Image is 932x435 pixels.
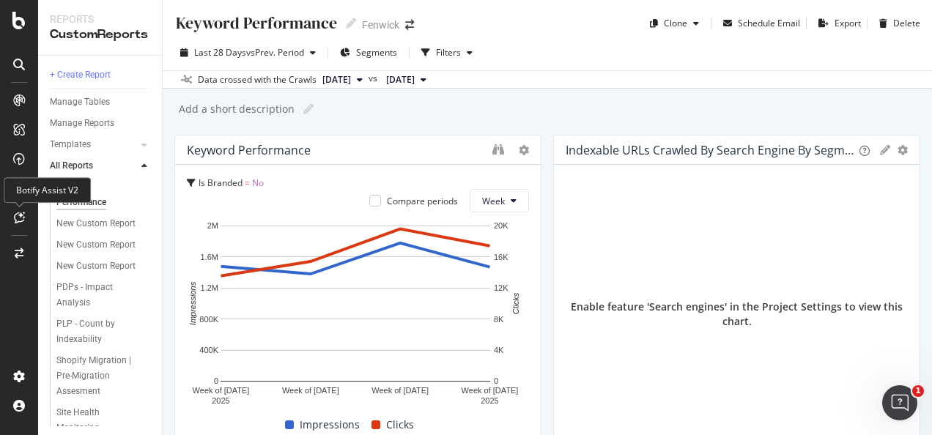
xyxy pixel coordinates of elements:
div: Botify Assist V2 [4,177,91,203]
div: Fenwick [362,18,399,32]
div: Keyword Performance [56,179,138,210]
div: Filters [436,46,461,59]
div: New Custom Report [56,237,136,253]
text: Clicks [511,292,520,314]
div: Keyword Performance [187,143,311,157]
text: Week of [DATE] [282,386,339,395]
div: CustomReports [50,26,150,43]
svg: A chart. [187,218,524,413]
div: New Custom Report [56,216,136,231]
text: 2025 [481,396,498,405]
span: Clicks [386,416,414,434]
button: Last 28 DaysvsPrev. Period [174,41,322,64]
div: PDPs - Impact Analysis [56,280,138,311]
div: Shopify Migration | Pre-Migration Assesment [56,353,144,399]
text: 1.2M [201,283,218,292]
a: New Custom Report [56,237,152,253]
div: Add a short description [177,102,295,116]
button: Delete [873,12,920,35]
a: PDPs - Impact Analysis [56,280,152,311]
iframe: Intercom live chat [882,385,917,420]
a: New Custom Report [56,259,152,274]
div: arrow-right-arrow-left [405,20,414,30]
button: [DATE] [380,71,432,89]
text: 16K [494,253,508,261]
span: = [245,176,250,189]
text: 8K [494,315,504,324]
div: Delete [893,17,920,29]
div: gear [898,145,908,155]
text: 800K [199,315,218,324]
div: binoculars [492,144,504,155]
span: 2025 Sep. 7th [386,73,415,86]
text: Week of [DATE] [371,386,429,395]
text: 0 [494,376,498,385]
a: Templates [50,137,137,152]
button: [DATE] [317,71,369,89]
button: Export [813,12,861,35]
div: PLP - Count by Indexability [56,316,140,347]
text: 20K [494,221,508,230]
div: Enable feature 'Search engines' in the Project Settings to view this chart. [566,300,908,329]
div: Keyword Performance [174,12,337,34]
span: 1 [912,385,924,397]
text: Impressions [188,281,197,325]
span: vs [369,72,380,85]
a: All Reports [50,158,137,174]
button: Clone [644,12,705,35]
a: Shopify Migration | Pre-Migration Assesment [56,353,152,399]
div: Compare periods [387,195,458,207]
span: Last 28 Days [194,46,246,59]
text: 2M [207,221,218,230]
div: + Create Report [50,67,111,83]
div: Clone [664,17,687,29]
text: 400K [199,346,218,354]
div: Manage Tables [50,94,110,110]
span: Is Branded [199,176,243,189]
i: Edit report name [346,18,356,29]
text: 1.6M [201,253,218,261]
div: New Custom Report [56,259,136,274]
span: Week [482,195,505,207]
a: Keyword Performance [56,179,152,210]
button: Week [470,189,529,212]
div: Reports [50,12,150,26]
i: Edit report name [303,104,314,114]
text: 4K [494,346,504,354]
a: New Custom Report [56,216,152,231]
a: PLP - Count by Indexability [56,316,152,347]
div: All Reports [50,158,93,174]
span: No [252,176,264,189]
text: 12K [494,283,508,292]
text: 0 [214,376,218,385]
text: Week of [DATE] [193,386,250,395]
button: Segments [334,41,403,64]
span: 2025 Oct. 5th [322,73,351,86]
div: Manage Reports [50,116,114,131]
div: Data crossed with the Crawls [198,73,317,86]
text: Week of [DATE] [462,386,519,395]
button: Filters [415,41,478,64]
a: Manage Reports [50,116,152,131]
button: Schedule Email [717,12,800,35]
span: vs Prev. Period [246,46,304,59]
div: Export [835,17,861,29]
a: Manage Tables [50,94,152,110]
span: Impressions [300,416,360,434]
span: Segments [356,46,397,59]
div: Templates [50,137,91,152]
div: Indexable URLs Crawled By Search Engine By Segment [566,143,854,157]
a: + Create Report [50,67,152,83]
text: 2025 [212,396,229,405]
div: Schedule Email [738,17,800,29]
